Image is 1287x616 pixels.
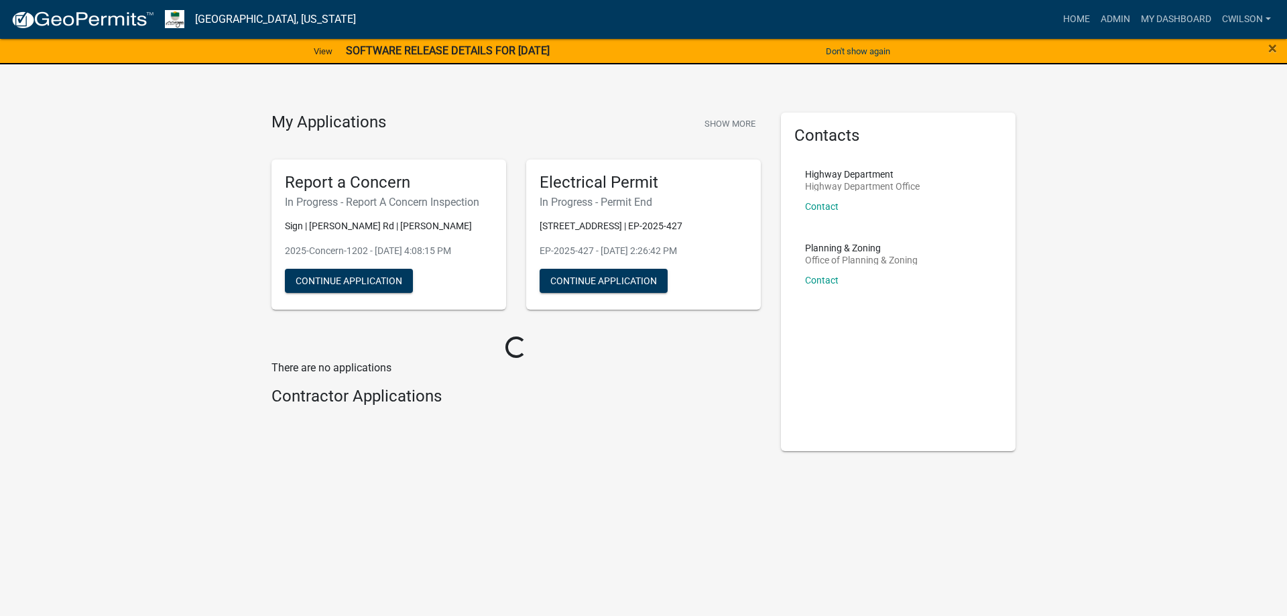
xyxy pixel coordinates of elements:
p: 2025-Concern-1202 - [DATE] 4:08:15 PM [285,244,493,258]
p: Highway Department [805,170,920,179]
button: Show More [699,113,761,135]
button: Continue Application [540,269,668,293]
a: Home [1058,7,1095,32]
span: × [1268,39,1277,58]
button: Close [1268,40,1277,56]
strong: SOFTWARE RELEASE DETAILS FOR [DATE] [346,44,550,57]
p: Planning & Zoning [805,243,918,253]
p: There are no applications [271,360,761,376]
img: Morgan County, Indiana [165,10,184,28]
h6: In Progress - Permit End [540,196,747,208]
p: [STREET_ADDRESS] | EP-2025-427 [540,219,747,233]
h4: My Applications [271,113,386,133]
p: EP-2025-427 - [DATE] 2:26:42 PM [540,244,747,258]
h6: In Progress - Report A Concern Inspection [285,196,493,208]
h5: Contacts [794,126,1002,145]
button: Continue Application [285,269,413,293]
wm-workflow-list-section: Contractor Applications [271,387,761,412]
a: cwilson [1217,7,1276,32]
p: Highway Department Office [805,182,920,191]
h5: Report a Concern [285,173,493,192]
p: Office of Planning & Zoning [805,255,918,265]
a: Admin [1095,7,1136,32]
p: Sign | [PERSON_NAME] Rd | [PERSON_NAME] [285,219,493,233]
h4: Contractor Applications [271,387,761,406]
a: My Dashboard [1136,7,1217,32]
h5: Electrical Permit [540,173,747,192]
a: View [308,40,338,62]
button: Don't show again [820,40,896,62]
a: [GEOGRAPHIC_DATA], [US_STATE] [195,8,356,31]
a: Contact [805,201,839,212]
a: Contact [805,275,839,286]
